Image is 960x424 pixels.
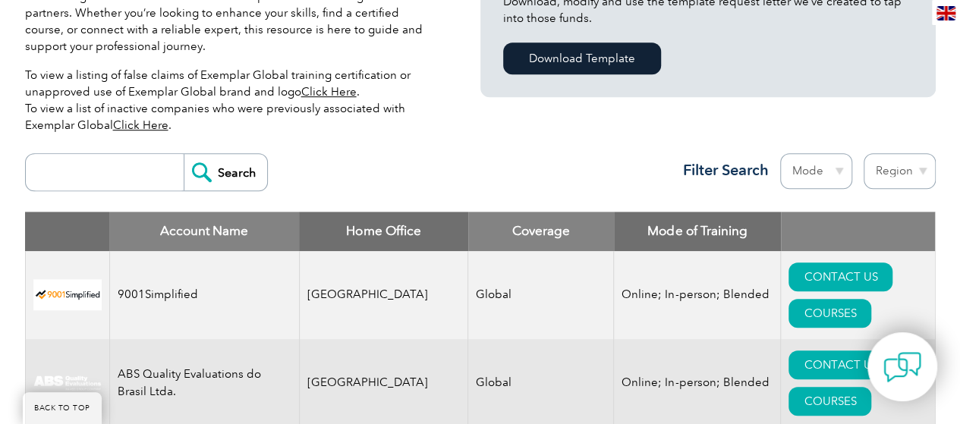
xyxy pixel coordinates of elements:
td: Global [468,251,614,339]
a: Click Here [301,85,357,99]
th: : activate to sort column ascending [781,212,935,251]
a: Click Here [113,118,168,132]
a: BACK TO TOP [23,392,102,424]
th: Mode of Training: activate to sort column ascending [614,212,781,251]
a: Download Template [503,42,661,74]
h3: Filter Search [674,161,769,180]
a: CONTACT US [788,262,892,291]
td: [GEOGRAPHIC_DATA] [299,251,468,339]
img: contact-chat.png [883,348,921,386]
p: To view a listing of false claims of Exemplar Global training certification or unapproved use of ... [25,67,435,133]
th: Home Office: activate to sort column ascending [299,212,468,251]
th: Account Name: activate to sort column descending [109,212,299,251]
img: en [936,6,955,20]
a: COURSES [788,387,871,416]
a: COURSES [788,299,871,328]
input: Search [184,154,267,190]
td: 9001Simplified [109,251,299,339]
td: Online; In-person; Blended [614,251,781,339]
img: c92924ac-d9bc-ea11-a814-000d3a79823d-logo.jpg [33,375,102,391]
a: CONTACT US [788,350,892,379]
th: Coverage: activate to sort column ascending [468,212,614,251]
img: 37c9c059-616f-eb11-a812-002248153038-logo.png [33,279,102,310]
